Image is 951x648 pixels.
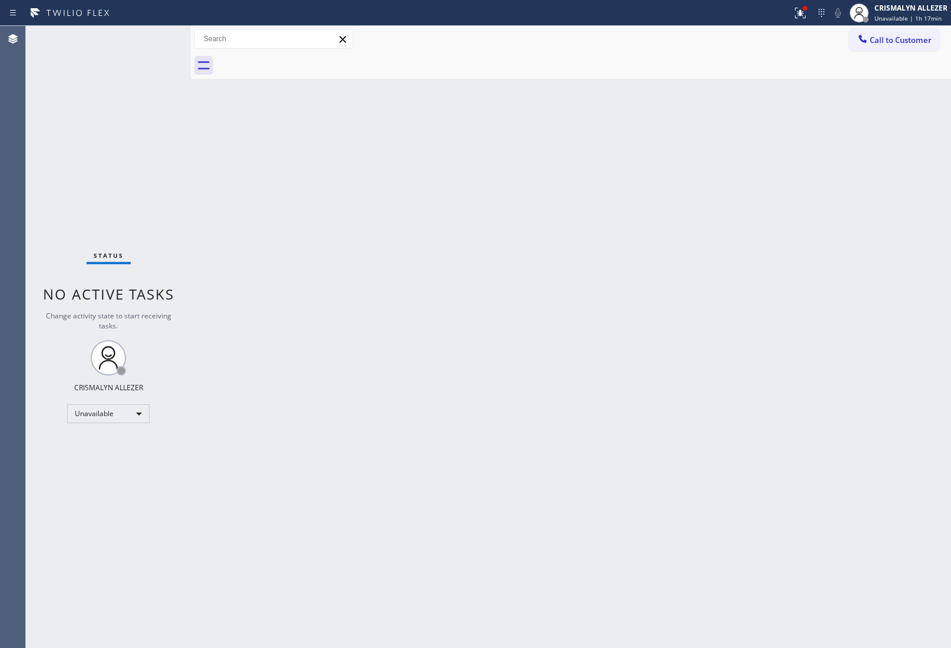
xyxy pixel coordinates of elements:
span: Status [94,251,124,260]
button: Mute [830,5,846,21]
div: Unavailable [67,404,150,423]
div: CRISMALYN ALLEZER [874,3,947,13]
span: Unavailable | 1h 17min [874,14,942,22]
input: Search [195,29,353,48]
div: CRISMALYN ALLEZER [74,383,143,393]
span: No active tasks [43,284,174,304]
span: Call to Customer [870,35,932,45]
button: Call to Customer [849,29,939,51]
span: Change activity state to start receiving tasks. [46,311,171,331]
